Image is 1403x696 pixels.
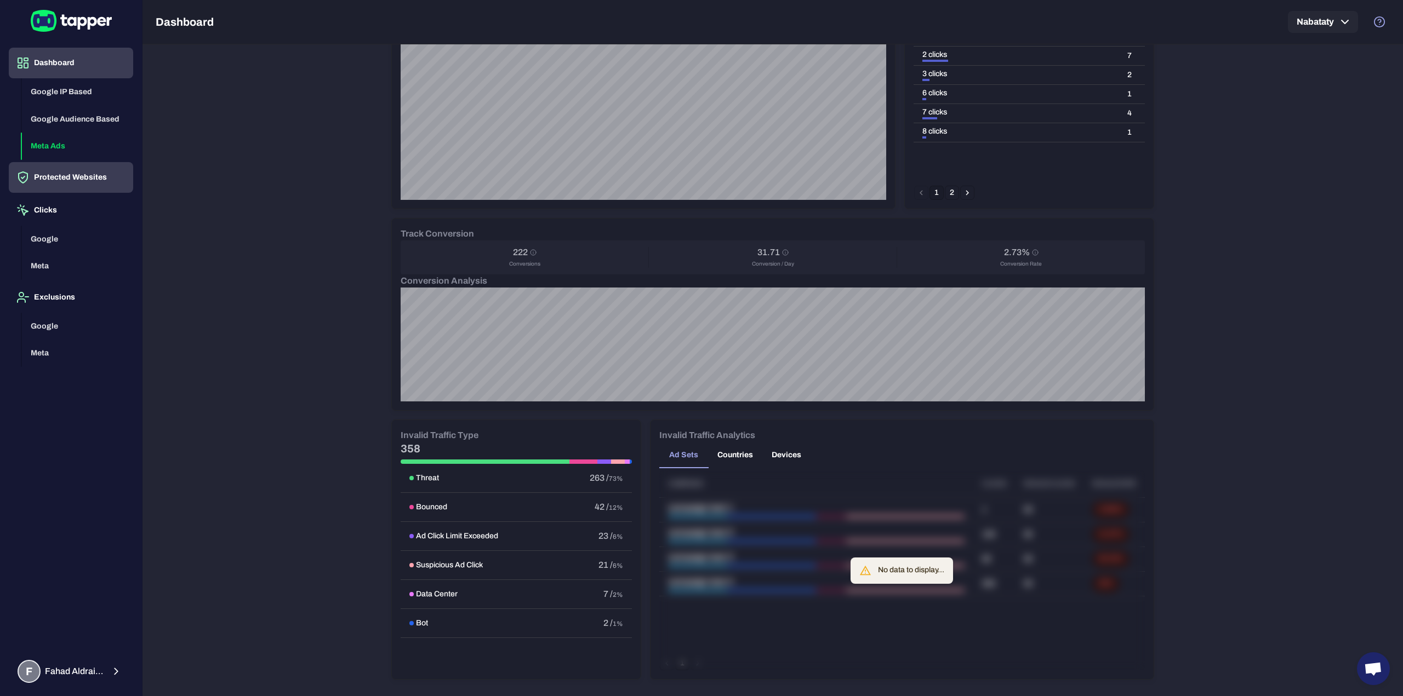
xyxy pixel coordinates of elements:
td: 1 [1119,123,1145,142]
a: Meta [22,348,133,357]
button: Protected Websites [9,162,133,193]
a: Google [22,233,133,243]
span: 2% [613,591,623,599]
a: Meta Ads [22,141,133,150]
button: Meta [22,340,133,367]
button: Google Audience Based [22,106,133,133]
h6: Conversion Analysis [401,274,1145,287]
div: 7 clicks [922,107,1110,117]
h5: 358 [401,442,632,455]
div: F [18,660,41,683]
nav: pagination navigation [914,186,975,200]
span: 21 / [598,560,613,570]
button: Countries [709,442,762,468]
button: Nabataty [1288,11,1358,33]
div: Open chat [1357,652,1390,685]
span: Conversion Rate [1000,260,1042,268]
span: 263 / [590,473,609,482]
span: 42 / [595,502,609,511]
button: Meta Ads [22,133,133,160]
button: Google [22,313,133,340]
button: Dashboard [9,48,133,78]
svg: Conversions [530,249,537,256]
h5: Dashboard [156,15,214,28]
h6: Invalid Traffic Analytics [659,429,755,442]
span: 12% [609,504,623,511]
button: page 1 [929,186,944,200]
button: Exclusions [9,282,133,313]
h6: Track Conversion [401,227,474,240]
h6: 31.71 [757,247,780,258]
span: 73% [609,475,623,482]
a: Clicks [9,205,133,214]
a: Google Audience Based [22,113,133,123]
td: 7 [1119,46,1145,65]
div: 2 clicks [922,50,1110,60]
button: Go to next page [960,186,974,200]
span: 6% [613,562,623,570]
td: 1 [1119,84,1145,103]
span: Fahad Aldraiaan [45,666,104,677]
a: Exclusions [9,292,133,301]
span: 23 / [598,531,613,540]
h6: 222 [513,247,528,258]
a: Meta [22,261,133,270]
button: Devices [762,442,811,468]
div: 6 clicks [922,88,1110,98]
span: Conversions [509,260,540,268]
button: Clicks [9,195,133,226]
h6: Suspicious Ad Click [416,560,483,570]
span: Conversion / Day [752,260,794,268]
a: Google [22,320,133,330]
button: Ad Sets [659,442,709,468]
a: Google IP Based [22,87,133,96]
svg: Conversion Rate [1032,249,1039,256]
svg: Conversion / Day [782,249,789,256]
button: Go to page 2 [945,186,959,200]
button: Google IP Based [22,78,133,106]
h6: Invalid Traffic Type [401,429,478,442]
div: 3 clicks [922,69,1110,79]
h6: Bot [416,618,428,628]
div: No data to display... [878,561,944,580]
span: 6% [613,533,623,540]
h6: Bounced [416,502,447,512]
h6: Ad Click Limit Exceeded [416,531,498,541]
span: 2 / [603,618,613,628]
td: 4 [1119,103,1145,123]
div: 8 clicks [922,126,1110,136]
a: Dashboard [9,57,133,67]
td: 2 [1119,65,1145,84]
h6: Threat [416,473,439,483]
button: FFahad Aldraiaan [9,655,133,687]
button: Meta [22,252,133,280]
button: Google [22,226,133,253]
span: 1% [613,620,623,628]
span: 7 / [603,589,613,599]
h6: Data Center [416,589,458,599]
a: Protected Websites [9,172,133,181]
h6: 2.73% [1004,247,1030,258]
